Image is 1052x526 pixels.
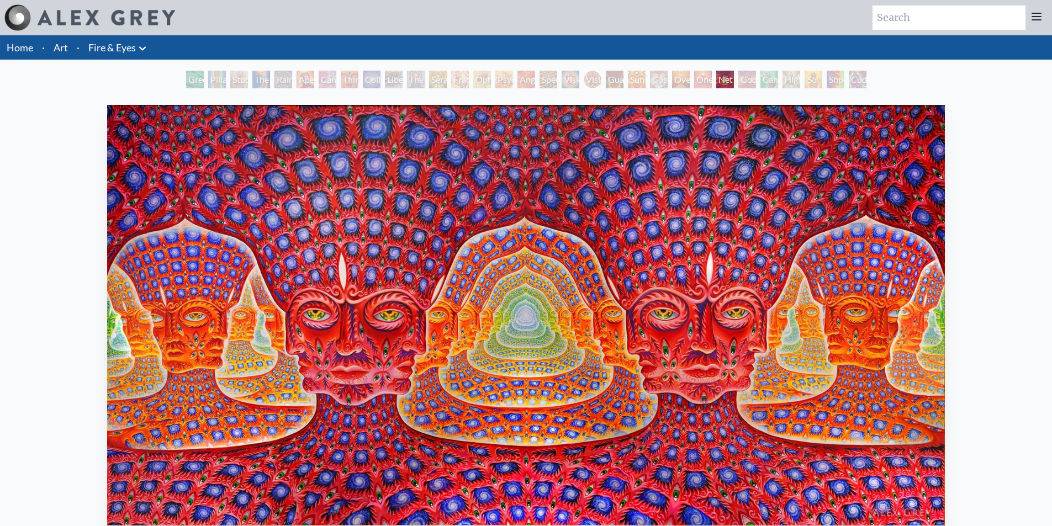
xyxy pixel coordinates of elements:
div: Study for the Great Turn [230,71,248,88]
div: Liberation Through Seeing [385,71,403,88]
div: Godself [738,71,756,88]
div: Collective Vision [363,71,380,88]
div: Shpongled [827,71,844,88]
a: Home [7,41,33,54]
div: Vision Crystal [562,71,579,88]
div: Psychomicrograph of a Fractal Paisley Cherub Feather Tip [495,71,513,88]
div: Oversoul [672,71,690,88]
div: Ophanic Eyelash [473,71,491,88]
div: Cannafist [760,71,778,88]
div: Vision [PERSON_NAME] [584,71,601,88]
div: Spectral Lotus [540,71,557,88]
div: Fractal Eyes [451,71,469,88]
div: Seraphic Transport Docking on the Third Eye [429,71,447,88]
div: Cuddle [849,71,866,88]
div: Sol Invictus [805,71,822,88]
div: Sunyata [628,71,646,88]
div: Green Hand [186,71,204,88]
li: · [72,35,84,60]
input: Search [873,6,1025,30]
div: Cannabis Sutra [319,71,336,88]
div: One [694,71,712,88]
li: · [38,35,49,60]
a: Art [54,40,68,55]
div: Aperture [297,71,314,88]
div: The Seer [407,71,425,88]
div: Cosmic Elf [650,71,668,88]
img: Net-of-Being-2021-Alex-Grey-watermarked.jpeg [107,105,945,525]
div: Guardian of Infinite Vision [606,71,623,88]
a: Fire & Eyes [88,40,136,55]
div: The Torch [252,71,270,88]
div: Third Eye Tears of Joy [341,71,358,88]
div: Higher Vision [783,71,800,88]
div: Rainbow Eye Ripple [274,71,292,88]
div: Pillar of Awareness [208,71,226,88]
div: Angel Skin [517,71,535,88]
div: Net of Being [716,71,734,88]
